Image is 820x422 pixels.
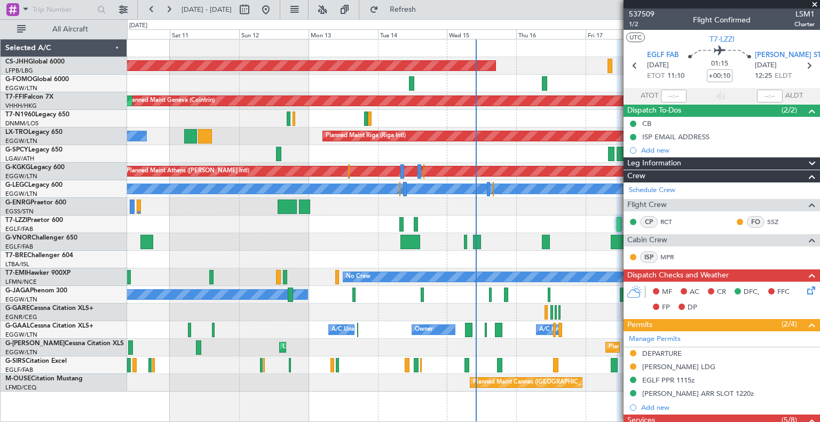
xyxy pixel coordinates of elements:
[282,339,458,355] div: Unplanned Maint [GEOGRAPHIC_DATA] ([GEOGRAPHIC_DATA])
[5,200,30,206] span: G-ENRG
[101,29,170,39] div: Fri 10
[629,185,675,196] a: Schedule Crew
[5,305,93,312] a: G-GARECessna Citation XLS+
[690,287,699,298] span: AC
[447,29,516,39] div: Wed 15
[5,182,62,188] a: G-LEGCLegacy 600
[5,102,37,110] a: VHHH/HKG
[627,170,645,182] span: Crew
[381,6,425,13] span: Refresh
[627,157,681,170] span: Leg Information
[667,71,684,82] span: 11:10
[5,243,33,251] a: EGLF/FAB
[5,225,33,233] a: EGLF/FAB
[586,29,655,39] div: Fri 17
[640,251,658,263] div: ISP
[782,105,797,116] span: (2/2)
[5,94,24,100] span: T7-FFI
[642,389,754,398] div: [PERSON_NAME] ARR SLOT 1220z
[627,269,729,282] span: Dispatch Checks and Weather
[660,217,684,227] a: RCT
[5,278,37,286] a: LFMN/NCE
[5,296,37,304] a: EGGW/LTN
[5,270,70,276] a: T7-EMIHawker 900XP
[5,348,37,356] a: EGGW/LTN
[627,234,667,246] span: Cabin Crew
[641,91,658,101] span: ATOT
[5,147,28,153] span: G-SPCY
[5,217,27,224] span: T7-LZZI
[5,260,29,268] a: LTBA/ISL
[5,323,30,329] span: G-GAAL
[642,119,651,128] div: CB
[627,319,652,331] span: Permits
[755,60,777,71] span: [DATE]
[127,93,215,109] div: Planned Maint Geneva (Cointrin)
[5,120,38,128] a: DNMM/LOS
[5,252,27,259] span: T7-BRE
[777,287,790,298] span: FFC
[5,76,69,83] a: G-FOMOGlobal 6000
[365,1,429,18] button: Refresh
[5,76,33,83] span: G-FOMO
[5,340,65,347] span: G-[PERSON_NAME]
[5,59,28,65] span: CS-JHH
[12,21,116,38] button: All Aircraft
[309,29,378,39] div: Mon 13
[5,112,69,118] a: T7-N1960Legacy 650
[5,59,65,65] a: CS-JHHGlobal 6000
[5,235,31,241] span: G-VNOR
[794,9,815,20] span: LSM1
[609,339,777,355] div: Planned Maint [GEOGRAPHIC_DATA] ([GEOGRAPHIC_DATA])
[5,164,30,171] span: G-KGKG
[660,252,684,262] a: MPR
[717,287,726,298] span: CR
[28,26,113,33] span: All Aircraft
[473,375,600,391] div: Planned Maint Cannes ([GEOGRAPHIC_DATA])
[640,216,658,228] div: CP
[755,71,772,82] span: 12:25
[5,270,26,276] span: T7-EMI
[5,164,65,171] a: G-KGKGLegacy 600
[516,29,586,39] div: Thu 16
[5,190,37,198] a: EGGW/LTN
[5,376,31,382] span: M-OUSE
[775,71,792,82] span: ELDT
[326,128,406,144] div: Planned Maint Riga (Riga Intl)
[5,137,37,145] a: EGGW/LTN
[5,208,34,216] a: EGSS/STN
[5,129,62,136] a: LX-TROLegacy 650
[5,200,66,206] a: G-ENRGPraetor 600
[378,29,447,39] div: Tue 14
[170,29,239,39] div: Sat 11
[5,235,77,241] a: G-VNORChallenger 650
[539,322,584,338] div: A/C Unavailable
[5,94,53,100] a: T7-FFIFalcon 7X
[782,319,797,330] span: (2/4)
[5,217,63,224] a: T7-LZZIPraetor 600
[688,302,697,313] span: DP
[5,313,37,321] a: EGNR/CEG
[415,322,433,338] div: Owner
[647,50,679,61] span: EGLF FAB
[127,163,249,179] div: Planned Maint Athens ([PERSON_NAME] Intl)
[182,5,232,14] span: [DATE] - [DATE]
[709,34,735,45] span: T7-LZZI
[5,252,73,259] a: T7-BREChallenger 604
[662,287,672,298] span: MF
[785,91,803,101] span: ALDT
[33,2,94,18] input: Trip Number
[744,287,760,298] span: DFC,
[5,182,28,188] span: G-LEGC
[5,288,67,294] a: G-JAGAPhenom 300
[5,172,37,180] a: EGGW/LTN
[5,340,124,347] a: G-[PERSON_NAME]Cessna Citation XLS
[5,323,93,329] a: G-GAALCessna Citation XLS+
[747,216,764,228] div: FO
[662,302,670,313] span: FP
[626,33,645,42] button: UTC
[641,403,815,412] div: Add new
[332,322,376,338] div: A/C Unavailable
[5,376,83,382] a: M-OUSECitation Mustang
[647,71,665,82] span: ETOT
